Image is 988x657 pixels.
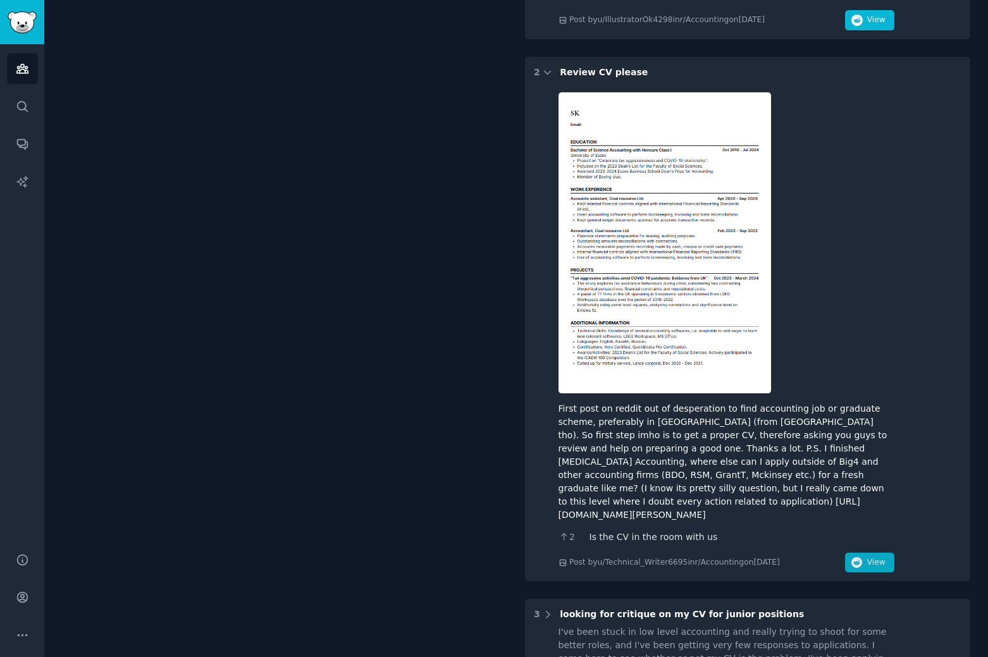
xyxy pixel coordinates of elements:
[845,553,894,573] button: View
[559,402,894,522] div: First post on reddit out of desperation to find accounting job or graduate scheme, preferably in ...
[8,11,37,34] img: GummySearch logo
[569,15,765,26] div: Post by u/IllustratorOk4298 in r/Accounting on [DATE]
[590,531,802,544] span: Is the CV in the room with us
[845,10,894,30] button: View
[569,531,575,544] span: 2
[560,609,804,619] span: looking for critique on my CV for junior positions
[867,15,886,26] span: View
[845,18,894,28] a: View
[534,608,540,621] div: 3
[559,92,771,393] img: Review CV please
[867,557,886,568] span: View
[560,67,648,77] span: Review CV please
[569,557,780,568] div: Post by u/Technical_Writer6695 in r/Accounting on [DATE]
[845,560,894,570] a: View
[534,66,540,79] div: 2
